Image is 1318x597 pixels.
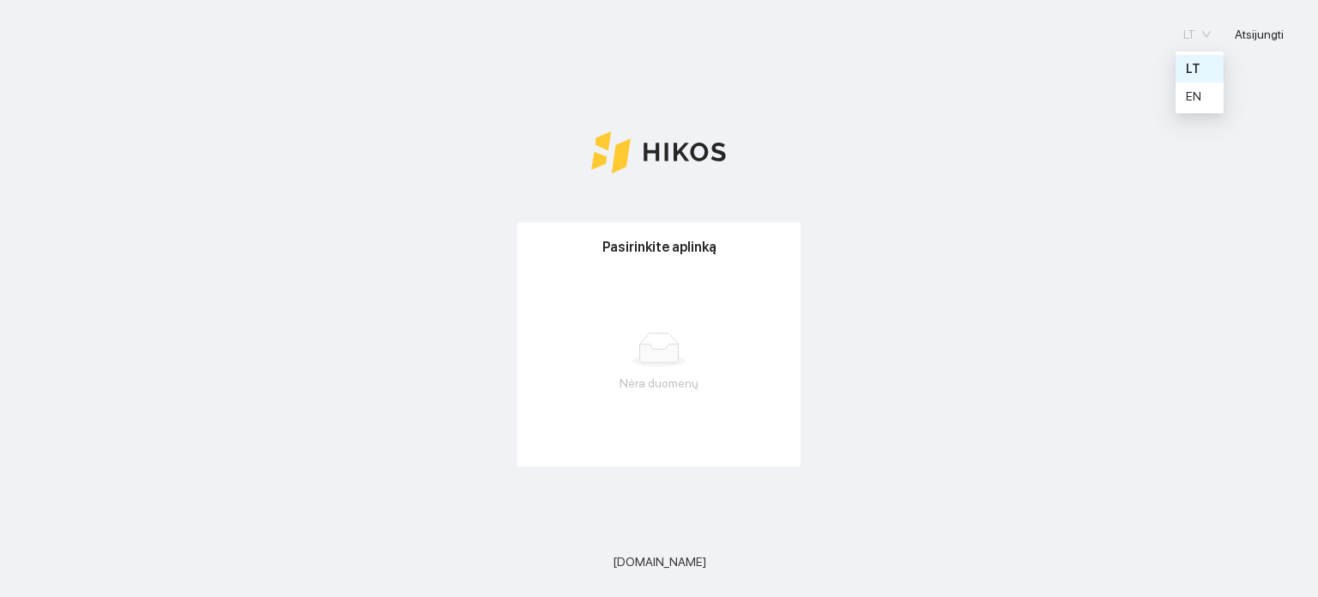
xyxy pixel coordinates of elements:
[1176,82,1224,110] div: EN
[613,552,706,571] span: [DOMAIN_NAME]
[1183,21,1211,47] span: LT
[1186,59,1213,78] div: LT
[1186,87,1213,106] div: EN
[552,374,766,393] div: Nėra duomenų
[1176,55,1224,82] div: LT
[1221,21,1297,48] button: Atsijungti
[1235,25,1284,44] span: Atsijungti
[538,222,780,271] div: Pasirinkite aplinką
